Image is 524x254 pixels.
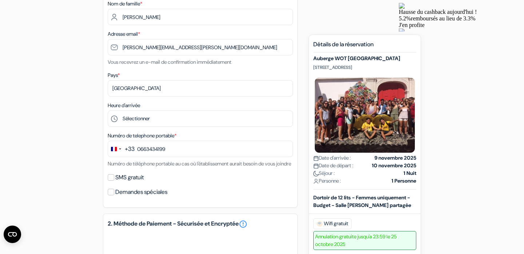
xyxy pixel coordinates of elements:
[313,156,319,161] img: calendar.svg
[313,55,416,62] h5: Auberge WOT [GEOGRAPHIC_DATA]
[3,28,9,34] img: close.png
[3,22,122,28] div: J'en profite
[3,15,15,22] span: 5.2%
[3,15,122,22] div: remboursés au lieu de 3.3%
[108,102,140,109] label: Heure d'arrivée
[108,141,293,157] input: 6 12 34 56 78
[115,172,144,183] label: SMS gratuit
[108,132,176,140] label: Numéro de telephone portable
[313,218,352,229] span: Wifi gratuit
[374,154,416,162] strong: 9 novembre 2025
[313,231,416,250] span: Annulation gratuite jusqu'a 23:59 le 25 octobre 2025
[313,65,416,70] p: [STREET_ADDRESS]
[313,194,411,208] b: Dortoir de 12 lits - Femmes uniquement - Budget - Salle [PERSON_NAME] partagée
[313,41,416,52] h5: Détails de la réservation
[4,226,21,243] button: Ouvrir le widget CMP
[313,163,319,169] img: calendar.svg
[392,177,416,185] strong: 1 Personne
[313,171,319,176] img: moon.svg
[313,162,353,169] span: Date de départ :
[372,162,416,169] strong: 10 novembre 2025
[108,39,293,55] input: Entrer adresse e-mail
[3,9,122,15] div: Hausse du cashback aujourd'hui !
[125,145,135,153] div: +33
[108,59,231,65] small: Vous recevrez un e-mail de confirmation immédiatement
[108,71,120,79] label: Pays
[313,179,319,184] img: user_icon.svg
[108,220,293,228] h5: 2. Méthode de Paiement - Sécurisée et Encryptée
[108,160,291,167] small: Numéro de téléphone portable au cas où l'établissement aurait besoin de vous joindre
[108,30,140,38] label: Adresse email
[108,141,135,157] button: Change country, selected France (+33)
[239,220,247,228] a: error_outline
[404,169,416,177] strong: 1 Nuit
[3,3,9,9] img: large-icon256.png
[313,177,341,185] span: Personne :
[108,9,293,25] input: Entrer le nom de famille
[115,187,167,197] label: Demandes spéciales
[317,221,322,227] img: free_wifi.svg
[313,154,351,162] span: Date d'arrivée :
[313,169,335,177] span: Séjour :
